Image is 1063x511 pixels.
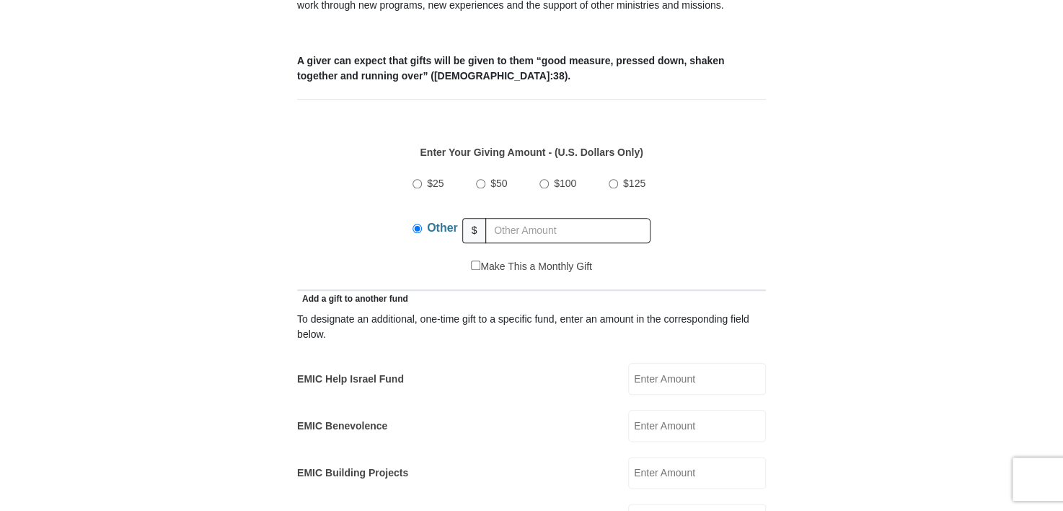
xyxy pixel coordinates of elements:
span: $25 [427,178,444,189]
input: Enter Amount [628,410,766,442]
input: Enter Amount [628,363,766,395]
span: Add a gift to another fund [297,294,408,304]
span: $100 [554,178,576,189]
strong: Enter Your Giving Amount - (U.S. Dollars Only) [420,147,643,158]
input: Enter Amount [628,457,766,489]
span: $125 [623,178,645,189]
label: EMIC Building Projects [297,466,408,481]
label: EMIC Help Israel Fund [297,372,404,387]
input: Make This a Monthly Gift [471,261,480,270]
input: Other Amount [485,218,650,243]
label: EMIC Benevolence [297,419,387,434]
span: $ [462,218,487,243]
span: Other [427,222,458,234]
div: To designate an additional, one-time gift to a specific fund, enter an amount in the correspondin... [297,312,766,342]
b: A giver can expect that gifts will be given to them “good measure, pressed down, shaken together ... [297,55,724,82]
span: $50 [490,178,507,189]
label: Make This a Monthly Gift [471,259,592,274]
